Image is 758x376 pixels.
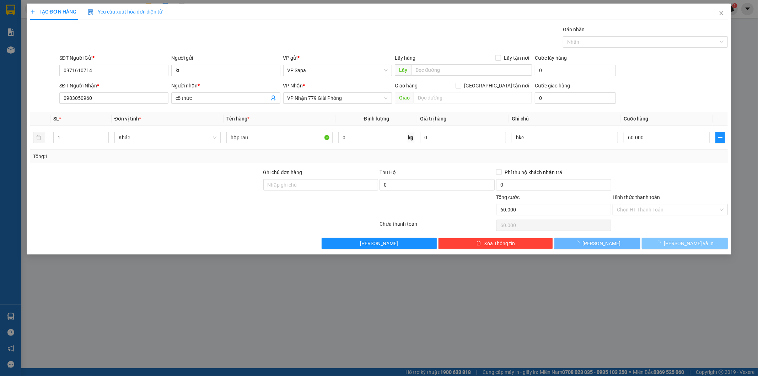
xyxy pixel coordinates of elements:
[512,132,618,143] input: Ghi Chú
[33,132,44,143] button: delete
[360,240,398,247] span: [PERSON_NAME]
[535,65,616,76] input: Cước lấy hàng
[715,132,725,143] button: plus
[263,170,302,175] label: Ghi chú đơn hàng
[407,132,414,143] span: kg
[283,54,392,62] div: VP gửi
[420,132,506,143] input: 0
[263,179,378,190] input: Ghi chú đơn hàng
[411,64,532,76] input: Dọc đường
[395,83,418,88] span: Giao hàng
[226,132,333,143] input: VD: Bàn, Ghế
[613,194,660,200] label: Hình thức thanh toán
[283,83,303,88] span: VP Nhận
[101,138,108,143] span: Decrease Value
[563,27,585,32] label: Gán nhãn
[535,83,570,88] label: Cước giao hàng
[395,55,415,61] span: Lấy hàng
[664,240,714,247] span: [PERSON_NAME] và In
[438,238,553,249] button: deleteXóa Thông tin
[501,54,532,62] span: Lấy tận nơi
[287,93,388,103] span: VP Nhận 779 Giải Phóng
[59,82,168,90] div: SĐT Người Nhận
[114,116,141,122] span: Đơn vị tính
[53,116,59,122] span: SL
[30,9,76,15] span: TẠO ĐƠN HÀNG
[461,82,532,90] span: [GEOGRAPHIC_DATA] tận nơi
[171,54,280,62] div: Người gửi
[656,241,664,246] span: loading
[420,116,446,122] span: Giá trị hàng
[719,10,724,16] span: close
[88,9,93,15] img: icon
[171,82,280,90] div: Người nhận
[33,152,292,160] div: Tổng: 1
[711,4,731,23] button: Close
[575,241,582,246] span: loading
[554,238,640,249] button: [PERSON_NAME]
[414,92,532,103] input: Dọc đường
[624,116,648,122] span: Cước hàng
[30,9,35,14] span: plus
[484,240,515,247] span: Xóa Thông tin
[103,138,107,143] span: down
[502,168,565,176] span: Phí thu hộ khách nhận trả
[379,220,496,232] div: Chưa thanh toán
[59,54,168,62] div: SĐT Người Gửi
[535,92,616,104] input: Cước giao hàng
[380,170,396,175] span: Thu Hộ
[716,135,725,140] span: plus
[395,64,411,76] span: Lấy
[322,238,437,249] button: [PERSON_NAME]
[364,116,389,122] span: Định lượng
[101,132,108,138] span: Increase Value
[287,65,388,76] span: VP Sapa
[88,9,163,15] span: Yêu cầu xuất hóa đơn điện tử
[395,92,414,103] span: Giao
[226,116,249,122] span: Tên hàng
[476,241,481,246] span: delete
[270,95,276,101] span: user-add
[509,112,621,126] th: Ghi chú
[103,133,107,138] span: up
[642,238,728,249] button: [PERSON_NAME] và In
[119,132,216,143] span: Khác
[496,194,520,200] span: Tổng cước
[582,240,620,247] span: [PERSON_NAME]
[535,55,567,61] label: Cước lấy hàng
